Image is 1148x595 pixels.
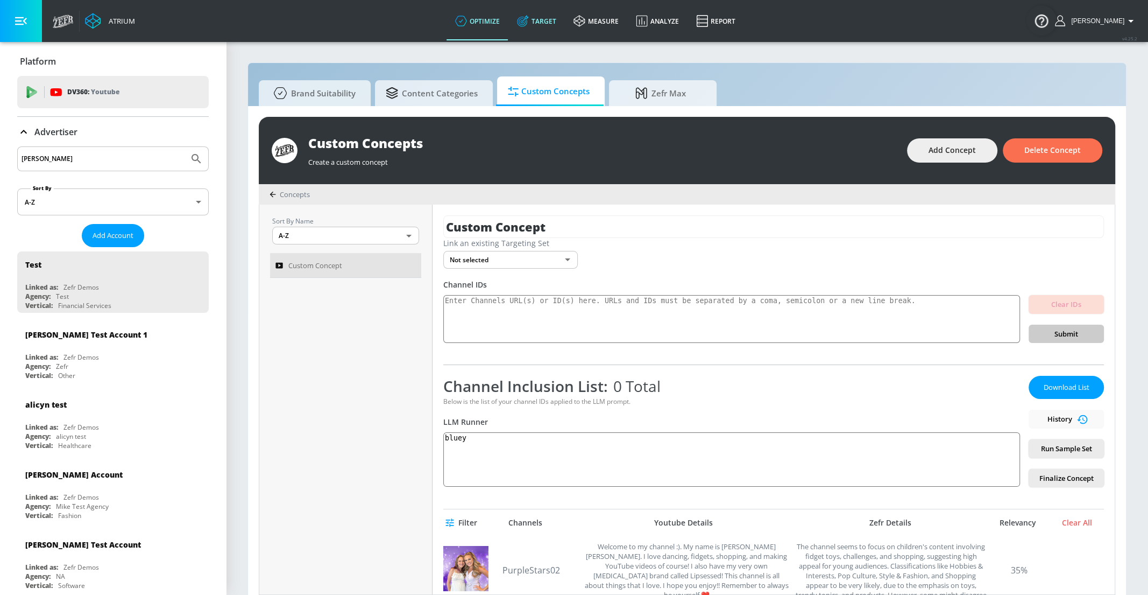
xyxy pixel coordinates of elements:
[1003,138,1102,163] button: Delete Concept
[443,376,1020,396] div: Channel Inclusion List:
[1039,381,1093,394] span: Download List
[56,292,69,301] div: Test
[508,518,542,528] div: Channels
[91,86,119,97] p: Youtube
[25,502,51,511] div: Agency:
[508,79,590,104] span: Custom Concepts
[56,572,65,581] div: NA
[17,461,209,523] div: [PERSON_NAME] AccountLinked as:Zefr DemosAgency:Mike Test AgencyVertical:Fashion
[93,229,133,242] span: Add Account
[270,253,421,278] a: Custom Concept
[578,518,789,528] div: Youtube Details
[1037,298,1095,311] span: Clear IDs
[1029,469,1104,488] button: Finalize Concept
[63,423,99,432] div: Zefr Demos
[25,330,147,340] div: [PERSON_NAME] Test Account 1
[17,391,209,453] div: alicyn testLinked as:Zefr DemosAgency:alicyn testVertical:Healthcare
[1029,295,1104,314] button: Clear IDs
[1024,144,1081,157] span: Delete Concept
[25,292,51,301] div: Agency:
[25,470,123,480] div: [PERSON_NAME] Account
[270,190,310,199] div: Concepts
[17,531,209,593] div: [PERSON_NAME] Test AccountLinked as:Zefr DemosAgency:NAVertical:Software
[270,80,356,106] span: Brand Suitability
[25,493,58,502] div: Linked as:
[17,76,209,108] div: DV360: Youtube
[22,152,185,166] input: Search by name
[272,215,419,227] p: Sort By Name
[82,224,144,247] button: Add Account
[795,518,986,528] div: Zefr Details
[25,432,51,441] div: Agency:
[25,283,58,292] div: Linked as:
[508,2,565,40] a: Target
[272,227,419,244] div: A-Z
[58,441,91,450] div: Healthcare
[443,397,1020,406] div: Below is the list of your channel IDs applied to the LLM prompt.
[502,564,578,576] a: PurpleStars02
[20,55,56,67] p: Platform
[443,546,488,591] img: UC46fZkmsP85pUQDLw1UKezg
[17,321,209,383] div: [PERSON_NAME] Test Account 1Linked as:Zefr DemosAgency:ZefrVertical:Other
[1050,518,1104,528] div: Clear All
[25,362,51,371] div: Agency:
[308,134,896,152] div: Custom Concepts
[25,572,51,581] div: Agency:
[280,190,310,199] span: Concepts
[688,2,744,40] a: Report
[1026,5,1057,36] button: Open Resource Center
[443,417,1020,427] div: LLM Runner
[58,511,81,520] div: Fashion
[58,301,111,310] div: Financial Services
[448,516,477,530] span: Filter
[56,432,86,441] div: alicyn test
[929,144,976,157] span: Add Concept
[620,80,701,106] span: Zefr Max
[56,502,109,511] div: Mike Test Agency
[25,301,53,310] div: Vertical:
[386,80,478,106] span: Content Categories
[1122,36,1137,41] span: v 4.25.2
[608,376,661,396] span: 0 Total
[443,432,1020,487] textarea: bluey
[991,518,1045,528] div: Relevancy
[1037,472,1095,485] span: Finalize Concept
[58,371,75,380] div: Other
[308,152,896,167] div: Create a custom concept
[63,493,99,502] div: Zefr Demos
[1067,17,1124,25] span: login as: veronica.hernandez@zefr.com
[443,238,1104,248] div: Link an existing Targeting Set
[56,362,68,371] div: Zefr
[25,563,58,572] div: Linked as:
[25,260,41,270] div: Test
[627,2,688,40] a: Analyze
[447,2,508,40] a: optimize
[25,441,53,450] div: Vertical:
[25,353,58,362] div: Linked as:
[17,251,209,313] div: TestLinked as:Zefr DemosAgency:TestVertical:Financial Services
[25,423,58,432] div: Linked as:
[67,86,119,98] p: DV360:
[85,13,135,29] a: Atrium
[63,283,99,292] div: Zefr Demos
[31,185,54,192] label: Sort By
[443,279,1104,290] div: Channel IDs
[25,400,67,410] div: alicyn test
[1029,376,1104,399] button: Download List
[288,259,342,272] span: Custom Concept
[565,2,627,40] a: measure
[25,581,53,590] div: Vertical:
[63,353,99,362] div: Zefr Demos
[17,46,209,76] div: Platform
[17,188,209,215] div: A-Z
[25,511,53,520] div: Vertical:
[63,563,99,572] div: Zefr Demos
[185,147,208,171] button: Submit Search
[1055,15,1137,27] button: [PERSON_NAME]
[443,251,578,269] div: Not selected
